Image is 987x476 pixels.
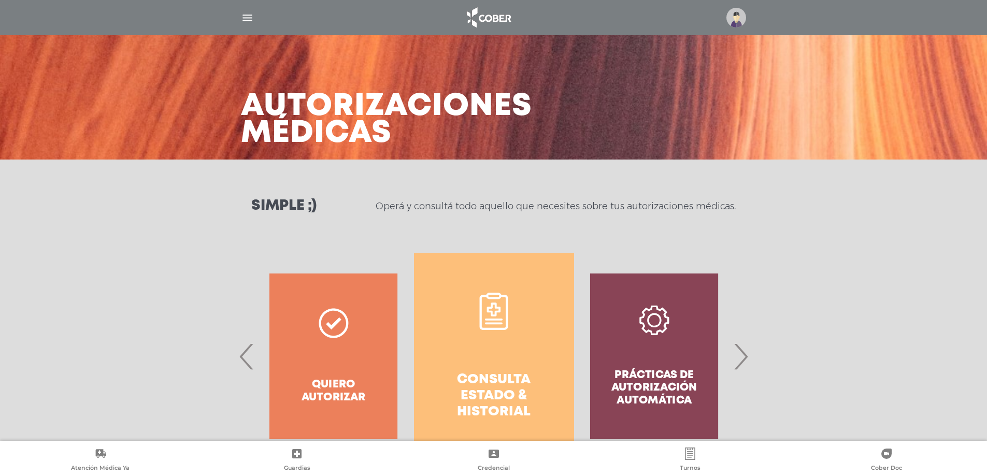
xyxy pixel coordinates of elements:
span: Turnos [680,464,700,473]
p: Operá y consultá todo aquello que necesites sobre tus autorizaciones médicas. [376,200,736,212]
a: Cober Doc [789,448,985,474]
a: Turnos [592,448,788,474]
h4: Consulta estado & historial [433,372,555,421]
img: profile-placeholder.svg [726,8,746,27]
img: Cober_menu-lines-white.svg [241,11,254,24]
a: Credencial [395,448,592,474]
img: logo_cober_home-white.png [461,5,516,30]
h3: Simple ;) [251,199,317,213]
span: Cober Doc [871,464,902,473]
span: Previous [237,328,257,384]
span: Guardias [284,464,310,473]
h3: Autorizaciones médicas [241,93,532,147]
a: Consulta estado & historial [414,253,574,460]
a: Atención Médica Ya [2,448,198,474]
span: Atención Médica Ya [71,464,130,473]
span: Credencial [478,464,510,473]
span: Next [731,328,751,384]
a: Guardias [198,448,395,474]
